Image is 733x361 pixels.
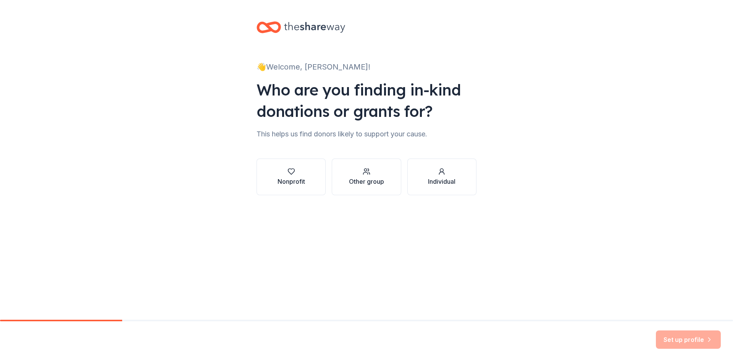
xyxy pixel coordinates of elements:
[349,177,384,186] div: Other group
[257,79,476,122] div: Who are you finding in-kind donations or grants for?
[257,61,476,73] div: 👋 Welcome, [PERSON_NAME]!
[407,159,476,195] button: Individual
[278,177,305,186] div: Nonprofit
[257,159,326,195] button: Nonprofit
[428,177,455,186] div: Individual
[257,128,476,140] div: This helps us find donors likely to support your cause.
[332,159,401,195] button: Other group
